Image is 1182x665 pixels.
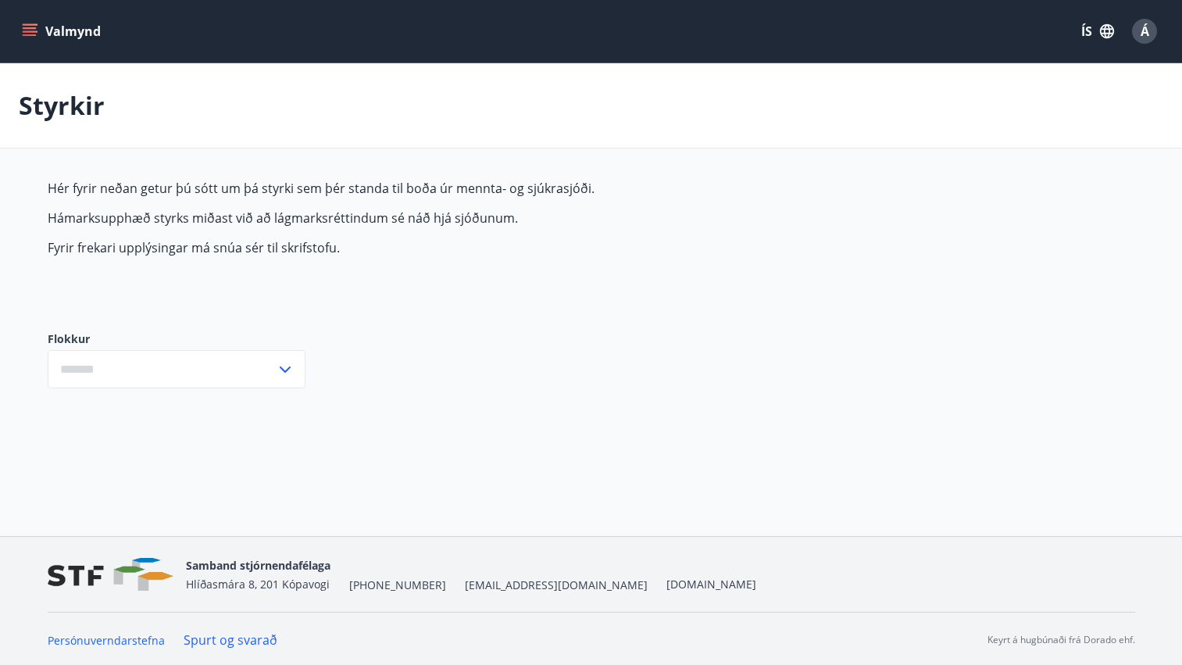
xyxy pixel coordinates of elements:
[19,88,105,123] p: Styrkir
[1073,17,1123,45] button: ÍS
[48,558,173,592] img: vjCaq2fThgY3EUYqSgpjEiBg6WP39ov69hlhuPVN.png
[1126,13,1163,50] button: Á
[19,17,107,45] button: menu
[48,633,165,648] a: Persónuverndarstefna
[465,577,648,593] span: [EMAIL_ADDRESS][DOMAIN_NAME]
[184,631,277,649] a: Spurt og svarað
[48,331,305,347] label: Flokkur
[1141,23,1149,40] span: Á
[186,577,330,592] span: Hlíðasmára 8, 201 Kópavogi
[48,239,785,256] p: Fyrir frekari upplýsingar má snúa sér til skrifstofu.
[48,180,785,197] p: Hér fyrir neðan getur þú sótt um þá styrki sem þér standa til boða úr mennta- og sjúkrasjóði.
[349,577,446,593] span: [PHONE_NUMBER]
[48,209,785,227] p: Hámarksupphæð styrks miðast við að lágmarksréttindum sé náð hjá sjóðunum.
[666,577,756,592] a: [DOMAIN_NAME]
[987,633,1135,647] p: Keyrt á hugbúnaði frá Dorado ehf.
[186,558,330,573] span: Samband stjórnendafélaga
